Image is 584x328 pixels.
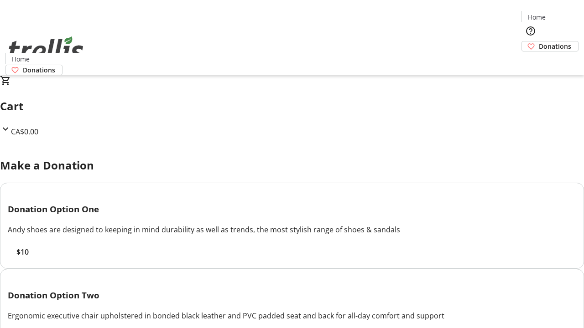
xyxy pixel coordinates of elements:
[528,12,546,22] span: Home
[6,54,35,64] a: Home
[522,12,551,22] a: Home
[5,65,63,75] a: Donations
[5,26,87,72] img: Orient E2E Organization rLSD6j4t4v's Logo
[521,51,540,70] button: Cart
[539,41,571,51] span: Donations
[8,203,576,215] h3: Donation Option One
[16,246,29,257] span: $10
[12,54,30,64] span: Home
[8,224,576,235] div: Andy shoes are designed to keeping in mind durability as well as trends, the most stylish range o...
[521,22,540,40] button: Help
[8,310,576,321] div: Ergonomic executive chair upholstered in bonded black leather and PVC padded seat and back for al...
[11,127,38,137] span: CA$0.00
[23,65,55,75] span: Donations
[521,41,579,51] a: Donations
[8,246,37,257] button: $10
[8,289,576,302] h3: Donation Option Two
